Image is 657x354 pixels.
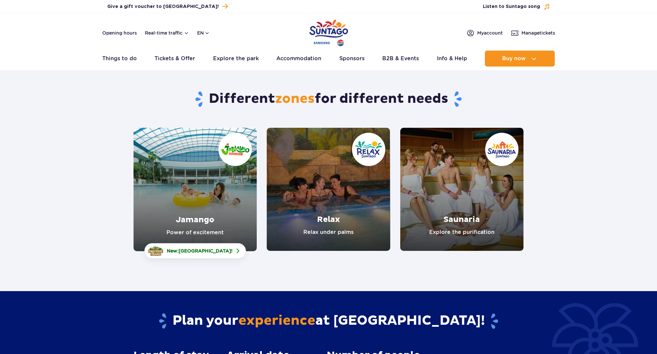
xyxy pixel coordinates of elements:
[339,51,365,67] a: Sponsors
[134,90,523,108] h1: Different for different needs
[102,51,137,67] a: Things to do
[197,30,210,36] button: en
[382,51,419,67] a: B2B & Events
[309,17,348,47] a: Park of Poland
[485,51,555,67] button: Buy now
[276,51,321,67] a: Accommodation
[400,128,523,251] a: Saunaria
[521,30,555,36] span: Manage tickets
[483,3,550,10] button: Listen to Suntago song
[145,30,189,36] button: Real-time traffic
[145,243,246,259] a: New:[GEOGRAPHIC_DATA]!
[213,51,259,67] a: Explore the park
[107,3,219,10] span: Give a gift voucher to [GEOGRAPHIC_DATA]!
[437,51,467,67] a: Info & Help
[134,312,523,330] h2: Plan your at [GEOGRAPHIC_DATA]!
[155,51,195,67] a: Tickets & Offer
[167,248,232,254] span: New: !
[134,128,257,251] a: Jamango
[102,30,137,36] a: Opening hours
[267,128,390,251] a: Relax
[467,29,503,37] a: Myaccount
[477,30,503,36] span: My account
[178,248,231,254] span: [GEOGRAPHIC_DATA]
[483,3,540,10] span: Listen to Suntago song
[107,2,228,11] a: Give a gift voucher to [GEOGRAPHIC_DATA]!
[511,29,555,37] a: Managetickets
[275,90,315,107] span: zones
[238,312,315,329] span: experience
[502,56,526,62] span: Buy now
